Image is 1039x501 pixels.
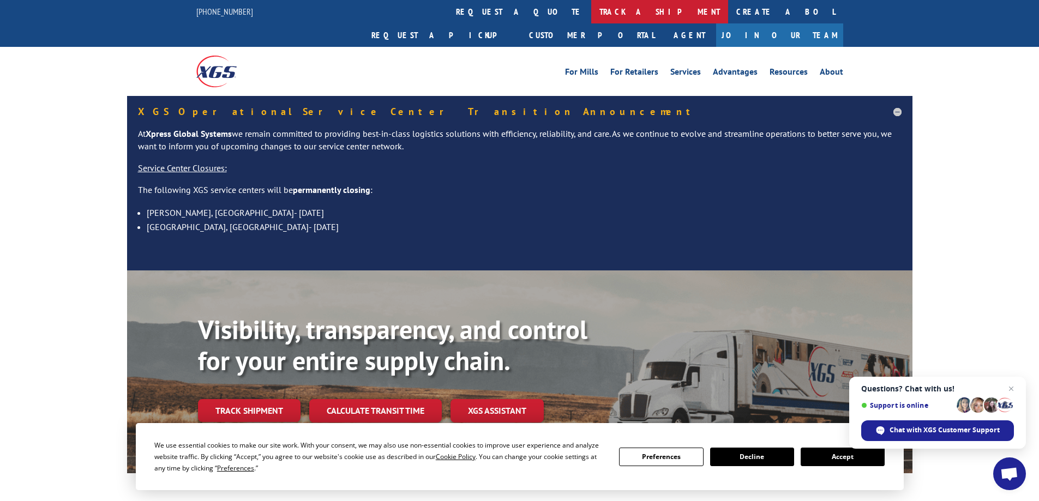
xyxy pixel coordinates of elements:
a: Resources [770,68,808,80]
p: At we remain committed to providing best-in-class logistics solutions with efficiency, reliabilit... [138,128,902,162]
span: Chat with XGS Customer Support [890,425,1000,435]
b: Visibility, transparency, and control for your entire supply chain. [198,312,587,378]
a: Services [670,68,701,80]
li: [PERSON_NAME], [GEOGRAPHIC_DATA]- [DATE] [147,206,902,220]
h5: XGS Operational Service Center Transition Announcement [138,107,902,117]
a: Calculate transit time [309,399,442,422]
button: Preferences [619,448,703,466]
span: Chat with XGS Customer Support [861,420,1014,441]
span: Support is online [861,401,953,409]
a: Advantages [713,68,758,80]
span: Questions? Chat with us! [861,384,1014,393]
a: Open chat [993,457,1026,490]
a: For Retailers [610,68,658,80]
a: Request a pickup [363,23,521,47]
li: [GEOGRAPHIC_DATA], [GEOGRAPHIC_DATA]- [DATE] [147,220,902,234]
span: Cookie Policy [436,452,476,461]
a: Agent [663,23,716,47]
strong: permanently closing [293,184,370,195]
p: The following XGS service centers will be : [138,184,902,206]
a: XGS ASSISTANT [451,399,544,422]
button: Accept [801,448,885,466]
a: For Mills [565,68,598,80]
a: Customer Portal [521,23,663,47]
a: [PHONE_NUMBER] [196,6,253,17]
u: Service Center Closures: [138,162,227,173]
div: We use essential cookies to make our site work. With your consent, we may also use non-essential ... [154,439,606,474]
a: Track shipment [198,399,301,422]
button: Decline [710,448,794,466]
a: About [820,68,843,80]
span: Preferences [217,463,254,473]
strong: Xpress Global Systems [146,128,232,139]
div: Cookie Consent Prompt [136,423,904,490]
a: Join Our Team [716,23,843,47]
